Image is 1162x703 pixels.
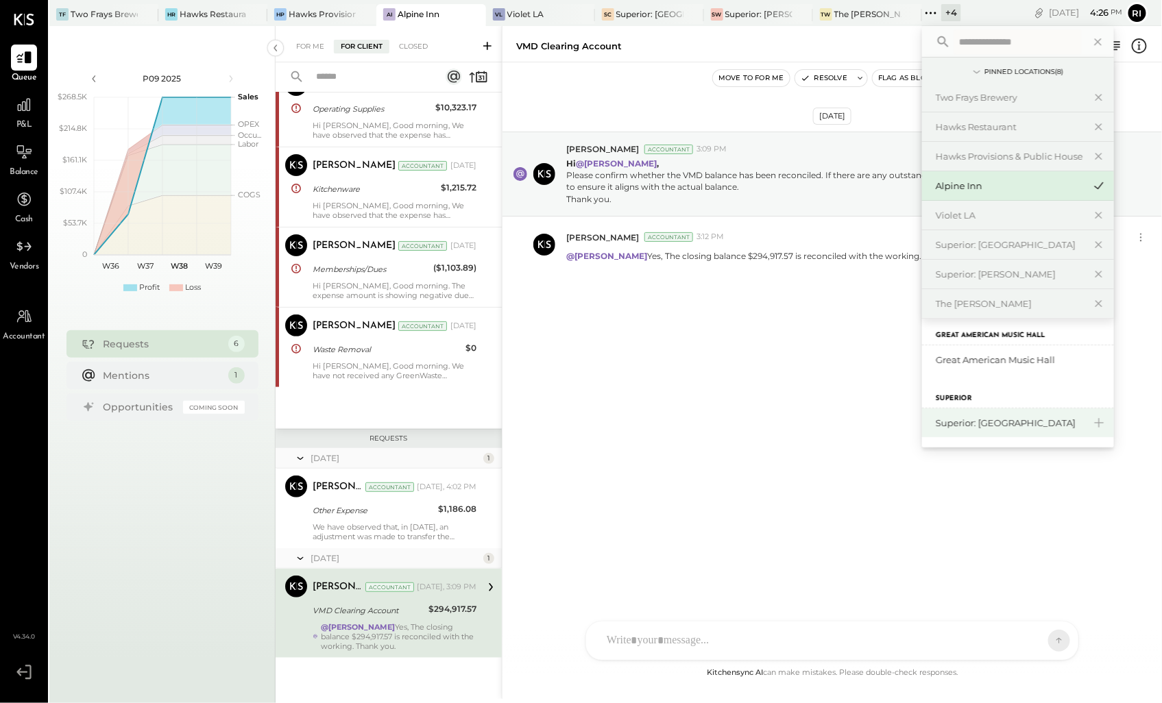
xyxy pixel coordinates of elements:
div: Hi [PERSON_NAME], Good morning. We have not received any GreenWaste Recovery Corporate transactio... [313,361,476,380]
div: Requests [104,337,221,351]
div: Hawks Provisions & Public House [936,150,1084,163]
div: Pinned Locations ( 8 ) [984,67,1063,77]
div: [DATE], 3:09 PM [417,582,476,593]
text: W36 [102,261,119,271]
div: Two Frays Brewery [936,91,1084,104]
div: Accountant [398,161,447,171]
div: [DATE] [450,321,476,332]
div: [PERSON_NAME] R [PERSON_NAME] [313,480,363,494]
text: $268.5K [58,92,87,101]
div: Superior: [GEOGRAPHIC_DATA] [616,8,683,20]
div: [DATE], 4:02 PM [417,482,476,493]
strong: @[PERSON_NAME] [576,158,657,169]
div: $10,323.17 [435,101,476,114]
span: Vendors [10,261,39,273]
div: Superior: [PERSON_NAME] [725,8,792,20]
div: Accountant [644,145,693,154]
div: TW [820,8,832,21]
div: Violet LA [507,8,544,20]
text: W39 [205,261,222,271]
text: W38 [171,261,188,271]
button: Move to for me [713,70,790,86]
div: [DATE] [311,552,480,564]
div: $0 [465,341,476,355]
p: Please confirm whether the VMD balance has been reconciled. If there are any outstanding discrepa... [566,158,1122,205]
div: [DATE] [450,241,476,251]
span: Cash [15,214,33,226]
div: $1,186.08 [438,502,476,516]
div: SW [711,8,723,21]
div: $1,215.72 [441,181,476,195]
div: Requests [282,434,495,443]
a: P&L [1,92,47,132]
div: TF [56,8,69,21]
div: Two Frays Brewery [71,8,138,20]
div: [PERSON_NAME] [313,319,396,333]
div: Alpine Inn [398,8,439,20]
div: [DATE] [450,160,476,171]
div: [PERSON_NAME] [313,580,363,594]
div: copy link [1032,5,1046,20]
span: [PERSON_NAME] [566,232,639,243]
text: COGS [238,190,261,199]
strong: @[PERSON_NAME] [321,622,395,632]
span: Accountant [3,331,45,343]
div: [DATE] [1050,6,1123,19]
a: Cash [1,186,47,226]
text: W37 [137,261,154,271]
div: Memberships/Dues [313,262,429,276]
div: The [PERSON_NAME] [936,297,1084,310]
div: Hi [PERSON_NAME], Good morning, We have observed that the expense has decreased in the current pe... [313,201,476,220]
div: P09 2025 [104,73,221,84]
div: Operating Supplies [313,102,431,116]
div: Waste Removal [313,343,461,356]
div: Hawks Provisions & Public House [289,8,356,20]
label: Superior [936,394,972,404]
text: Labor [238,139,258,149]
div: HP [274,8,287,21]
div: Hawks Restaurant [180,8,247,20]
text: $107.4K [60,186,87,196]
p: Yes, The closing balance $294,917.57 is reconciled with the working. Thank you. [566,250,969,262]
div: Mentions [104,369,221,382]
text: OPEX [238,119,260,129]
div: ($1,103.89) [433,261,476,275]
a: Queue [1,45,47,84]
div: [PERSON_NAME] [313,239,396,253]
text: Occu... [238,130,261,140]
span: Queue [12,72,37,84]
div: Accountant [398,241,447,251]
div: Great American Music Hall [936,354,1107,367]
div: Superior: [GEOGRAPHIC_DATA] [936,238,1084,251]
div: Accountant [365,482,414,492]
span: 3:09 PM [697,144,727,155]
div: 6 [228,336,245,352]
div: Hawks Restaurant [936,121,1084,134]
div: AI [383,8,396,21]
span: P&L [16,119,32,132]
div: Alpine Inn [936,180,1084,193]
div: 1 [228,367,245,384]
div: Superior: [PERSON_NAME] [936,268,1084,281]
strong: @[PERSON_NAME] [566,251,647,261]
div: [DATE] [813,108,851,125]
button: Resolve [795,70,853,86]
div: For Client [334,40,389,53]
div: 1 [483,453,494,464]
a: Vendors [1,234,47,273]
div: Coming Soon [183,401,245,414]
div: For Me [289,40,331,53]
div: Yes, The closing balance $294,917.57 is reconciled with the working. Thank you. [321,622,476,651]
div: SC [602,8,614,21]
div: 1 [483,553,494,564]
div: Accountant [365,582,414,592]
text: $161.1K [62,155,87,164]
label: Great American Music Hall [936,331,1045,341]
div: VMD Clearing Account [516,40,622,53]
div: Kitchenware [313,182,437,196]
div: Accountant [398,321,447,331]
text: Sales [238,92,258,101]
div: HR [165,8,178,21]
span: Balance [10,166,38,179]
text: $214.8K [59,123,87,133]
